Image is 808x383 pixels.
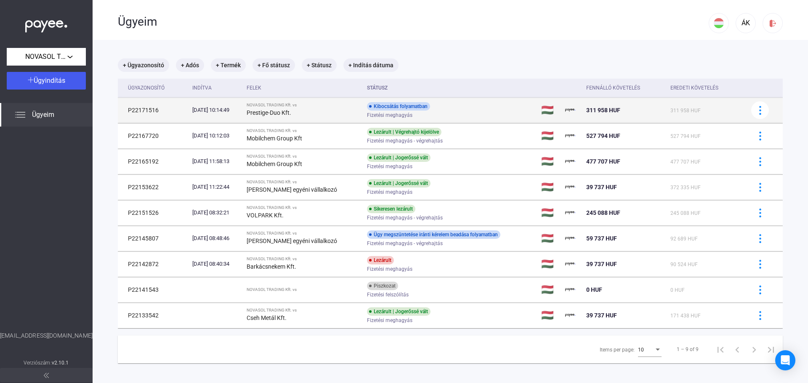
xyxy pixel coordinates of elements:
button: more-blue [751,255,769,273]
span: 372 335 HUF [670,185,701,190]
td: P22165192 [118,149,189,174]
img: more-blue [756,285,765,294]
img: more-blue [756,311,765,320]
span: 90 524 HUF [670,261,698,267]
td: 🇭🇺 [538,303,562,328]
img: more-blue [756,132,765,140]
strong: [PERSON_NAME] egyéni vállalkozó [247,186,337,193]
div: Fennálló követelés [586,83,640,93]
img: more-blue [756,106,765,115]
td: P22142872 [118,251,189,277]
th: Státusz [364,79,538,98]
td: P22153622 [118,174,189,200]
img: more-blue [756,234,765,243]
div: Lezárult | Jogerőssé vált [367,179,431,188]
span: 92 689 HUF [670,236,698,242]
img: more-blue [756,260,765,269]
button: Ügyindítás [7,72,86,90]
button: more-blue [751,306,769,324]
td: 🇭🇺 [538,174,562,200]
div: Ügy megszüntetése iránti kérelem beadása folyamatban [367,230,500,239]
button: Previous page [729,341,746,358]
div: Lezárult | Végrehajtó kijelölve [367,128,441,136]
span: Fizetési meghagyás - végrehajtás [367,213,443,223]
img: HU [714,18,724,28]
button: more-blue [751,204,769,222]
span: 39 737 HUF [586,184,617,190]
div: Eredeti követelés [670,83,718,93]
span: Fizetési meghagyás [367,110,412,120]
mat-chip: + Fő státusz [252,58,295,72]
div: 1 – 9 of 9 [677,344,699,354]
img: white-payee-white-dot.svg [25,16,67,33]
span: 477 707 HUF [586,158,620,165]
img: payee-logo [565,131,575,141]
div: Items per page: [600,345,635,355]
div: NOVASOL TRADING Kft. vs [247,231,360,236]
strong: Barkácsnekem Kft. [247,263,296,270]
button: more-blue [751,153,769,170]
span: 245 088 HUF [670,210,701,216]
mat-chip: + Adós [176,58,204,72]
img: payee-logo [565,310,575,320]
button: Last page [763,341,779,358]
mat-select: Items per page: [638,344,662,354]
img: more-blue [756,157,765,166]
td: 🇭🇺 [538,98,562,123]
button: ÁK [736,13,756,33]
div: NOVASOL TRADING Kft. vs [247,154,360,159]
img: payee-logo [565,182,575,192]
img: payee-logo [565,233,575,243]
button: more-blue [751,101,769,119]
td: P22171516 [118,98,189,123]
span: NOVASOL TRADING Kft. [25,52,67,62]
span: 171 438 HUF [670,313,701,319]
div: [DATE] 08:48:46 [192,234,240,243]
strong: v2.10.1 [52,360,69,366]
div: Lezárult [367,256,394,264]
button: HU [709,13,729,33]
td: P22133542 [118,303,189,328]
td: 🇭🇺 [538,123,562,148]
div: Open Intercom Messenger [775,350,795,370]
div: Felek [247,83,261,93]
img: more-blue [756,183,765,192]
img: logout-red [768,19,777,28]
td: 🇭🇺 [538,226,562,251]
strong: Mobilchem Group Kft [247,161,302,167]
div: [DATE] 11:58:13 [192,157,240,166]
span: 59 737 HUF [586,235,617,242]
div: [DATE] 08:40:34 [192,260,240,268]
button: First page [712,341,729,358]
div: NOVASOL TRADING Kft. vs [247,128,360,133]
mat-chip: + Indítás dátuma [343,58,399,72]
button: more-blue [751,230,769,247]
td: P22141543 [118,277,189,302]
img: payee-logo [565,156,575,166]
img: list.svg [15,110,25,120]
button: more-blue [751,127,769,145]
div: Ügyazonosító [128,83,186,93]
strong: [PERSON_NAME] egyéni vállalkozó [247,238,337,244]
div: Fennálló követelés [586,83,664,93]
div: Sikeresen lezárult [367,205,415,213]
div: [DATE] 08:32:21 [192,209,240,217]
span: Fizetési meghagyás [367,187,412,197]
strong: VOLPARK Kft. [247,212,284,219]
strong: Mobilchem Group Kft [247,135,302,142]
img: payee-logo [565,259,575,269]
strong: Prestige-Duo Kft. [247,109,291,116]
td: 🇭🇺 [538,200,562,225]
img: more-blue [756,209,765,217]
td: 🇭🇺 [538,251,562,277]
span: 477 707 HUF [670,159,701,165]
span: 527 794 HUF [670,133,701,139]
mat-chip: + Termék [211,58,246,72]
td: P22151526 [118,200,189,225]
div: NOVASOL TRADING Kft. vs [247,205,360,210]
span: Ügyeim [32,110,54,120]
span: 0 HUF [586,286,602,293]
span: Fizetési meghagyás - végrehajtás [367,136,443,146]
button: NOVASOL TRADING Kft. [7,48,86,66]
div: [DATE] 10:12:03 [192,132,240,140]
